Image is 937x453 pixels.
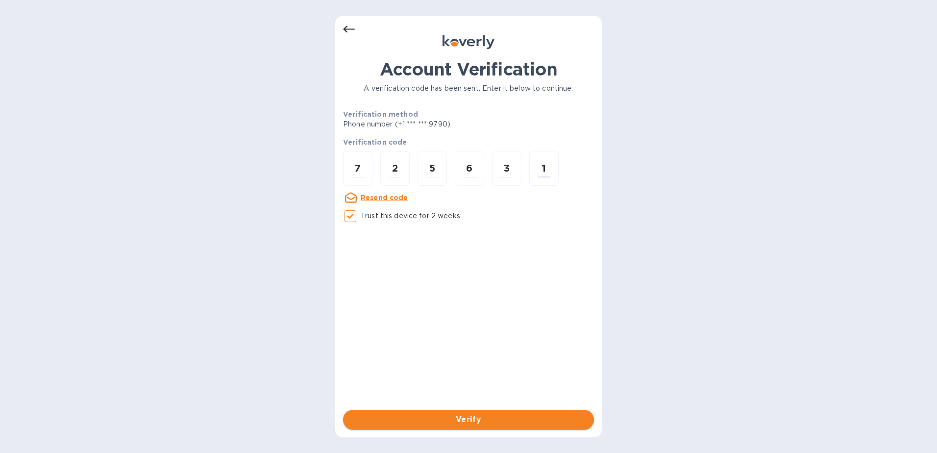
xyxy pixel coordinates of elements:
p: Phone number (+1 *** *** 9790) [343,119,525,129]
p: Verification code [343,137,594,147]
u: Resend code [361,194,408,201]
p: A verification code has been sent. Enter it below to continue. [343,83,594,94]
h1: Account Verification [343,59,594,79]
p: Trust this device for 2 weeks [361,211,460,221]
button: Verify [343,410,594,429]
b: Verification method [343,110,418,118]
span: Verify [351,414,586,426]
